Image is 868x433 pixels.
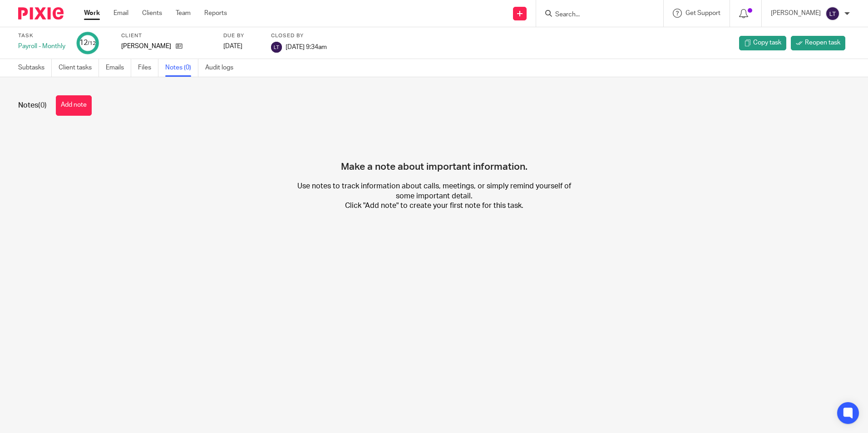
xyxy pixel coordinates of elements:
[825,6,840,21] img: svg%3E
[205,59,240,77] a: Audit logs
[204,9,227,18] a: Reports
[138,59,158,77] a: Files
[176,9,191,18] a: Team
[18,59,52,77] a: Subtasks
[113,9,128,18] a: Email
[79,38,96,48] div: 12
[223,32,260,39] label: Due by
[739,36,786,50] a: Copy task
[59,59,99,77] a: Client tasks
[223,42,260,51] div: [DATE]
[18,101,47,110] h1: Notes
[271,42,282,53] img: svg%3E
[296,182,573,211] p: Use notes to track information about calls, meetings, or simply remind yourself of some important...
[88,41,96,46] small: /12
[142,9,162,18] a: Clients
[84,9,100,18] a: Work
[771,9,821,18] p: [PERSON_NAME]
[18,32,65,39] label: Task
[554,11,636,19] input: Search
[121,42,171,51] p: [PERSON_NAME]
[106,59,131,77] a: Emails
[805,38,840,47] span: Reopen task
[18,42,65,51] div: Payroll - Monthly
[56,95,92,116] button: Add note
[341,129,528,173] h4: Make a note about important information.
[38,102,47,109] span: (0)
[165,59,198,77] a: Notes (0)
[753,38,781,47] span: Copy task
[791,36,845,50] a: Reopen task
[121,32,212,39] label: Client
[271,32,327,39] label: Closed by
[286,44,327,50] span: [DATE] 9:34am
[686,10,720,16] span: Get Support
[18,7,64,20] img: Pixie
